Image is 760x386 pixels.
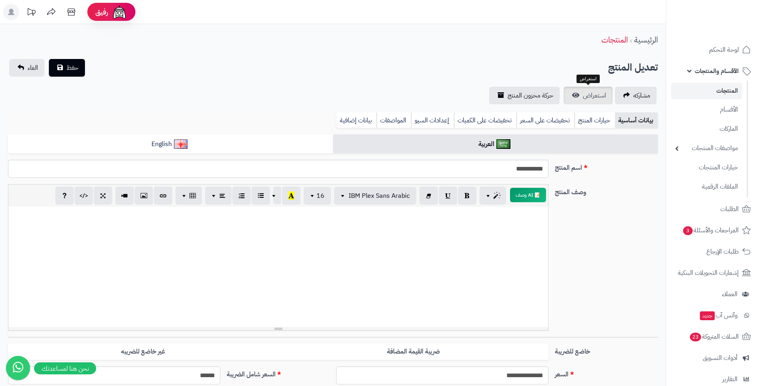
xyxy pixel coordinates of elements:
[671,140,742,157] a: مواصفات المنتجات
[706,22,752,39] img: logo-2.png
[671,120,742,138] a: الماركات
[682,225,739,236] span: المراجعات والأسئلة
[575,112,615,128] a: خيارات المنتج
[552,160,661,173] label: اسم المنتج
[634,34,658,46] a: الرئيسية
[411,112,454,128] a: إعدادات السيو
[496,139,510,149] img: العربية
[28,63,38,73] span: الغاء
[671,242,755,261] a: طلبات الإرجاع
[690,333,701,341] span: 23
[552,184,661,197] label: وصف المنتج
[67,63,79,73] span: حفظ
[21,4,41,22] a: تحديثات المنصة
[671,263,755,282] a: إشعارات التحويلات البنكية
[577,75,600,83] div: استعراض
[174,139,188,149] img: English
[671,159,742,176] a: خيارات المنتجات
[564,87,613,104] a: استعراض
[722,288,738,300] span: العملاء
[489,87,560,104] a: حركة مخزون المنتج
[699,310,738,321] span: وآتس آب
[615,112,658,128] a: بيانات أساسية
[671,83,742,99] a: المنتجات
[516,112,575,128] a: تخفيضات على السعر
[333,134,658,154] a: العربية
[278,343,548,360] label: ضريبة القيمة المضافة
[224,366,333,379] label: السعر شامل الضريبة
[700,311,715,320] span: جديد
[720,203,739,215] span: الطلبات
[304,187,331,205] button: 16
[8,134,333,154] a: English
[111,4,127,20] img: ai-face.png
[349,191,410,201] span: IBM Plex Sans Arabic
[671,221,755,240] a: المراجعات والأسئلة3
[8,343,278,360] label: غير خاضع للضريبه
[703,352,738,364] span: أدوات التسويق
[683,226,693,235] span: 3
[671,101,742,118] a: الأقسام
[671,327,755,346] a: السلات المتروكة23
[583,91,606,100] span: استعراض
[689,331,739,342] span: السلات المتروكة
[633,91,650,100] span: مشاركه
[671,306,755,325] a: وآتس آبجديد
[49,59,85,77] button: حفظ
[671,178,742,195] a: الملفات الرقمية
[671,199,755,219] a: الطلبات
[552,343,661,356] label: خاضع للضريبة
[454,112,516,128] a: تخفيضات على الكميات
[608,59,658,76] h2: تعديل المنتج
[508,91,553,100] span: حركة مخزون المنتج
[695,65,739,77] span: الأقسام والمنتجات
[601,34,628,46] a: المنتجات
[615,87,657,104] a: مشاركه
[334,187,416,205] button: IBM Plex Sans Arabic
[316,191,325,201] span: 16
[706,246,739,257] span: طلبات الإرجاع
[95,7,108,17] span: رفيق
[377,112,411,128] a: المواصفات
[552,366,661,379] label: السعر
[9,59,44,77] a: الغاء
[671,284,755,304] a: العملاء
[709,44,739,55] span: لوحة التحكم
[337,112,377,128] a: بيانات إضافية
[678,267,739,278] span: إشعارات التحويلات البنكية
[722,374,738,385] span: التقارير
[671,40,755,59] a: لوحة التحكم
[671,348,755,368] a: أدوات التسويق
[510,188,546,202] button: 📝 AI وصف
